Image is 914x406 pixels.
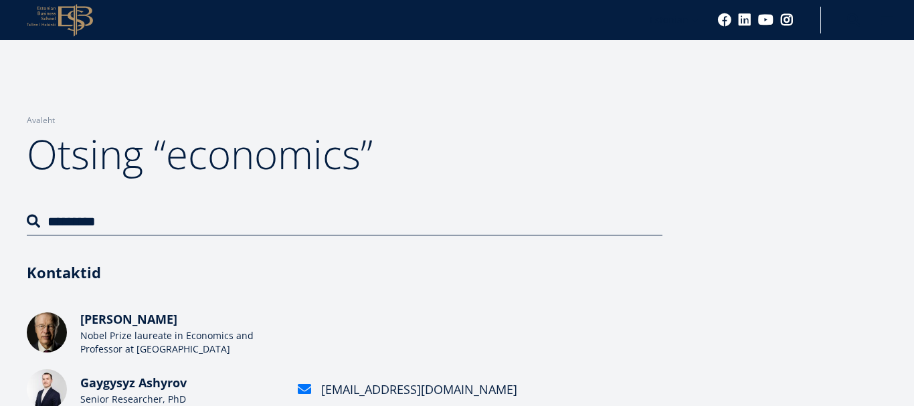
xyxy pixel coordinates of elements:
[80,329,281,356] div: Nobel Prize laureate in Economics and Professor at [GEOGRAPHIC_DATA]
[27,127,662,181] h1: Otsing “economics”
[80,311,177,327] span: [PERSON_NAME]
[321,379,517,399] div: [EMAIL_ADDRESS][DOMAIN_NAME]
[27,312,67,352] img: Bengt Holmström
[27,114,55,127] a: Avaleht
[718,13,731,27] a: Facebook
[780,13,794,27] a: Instagram
[80,393,281,406] div: Senior Researcher, PhD
[738,13,751,27] a: Linkedin
[80,375,187,391] span: Gaygysyz Ashyrov
[27,262,662,282] h3: Kontaktid
[758,13,773,27] a: Youtube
